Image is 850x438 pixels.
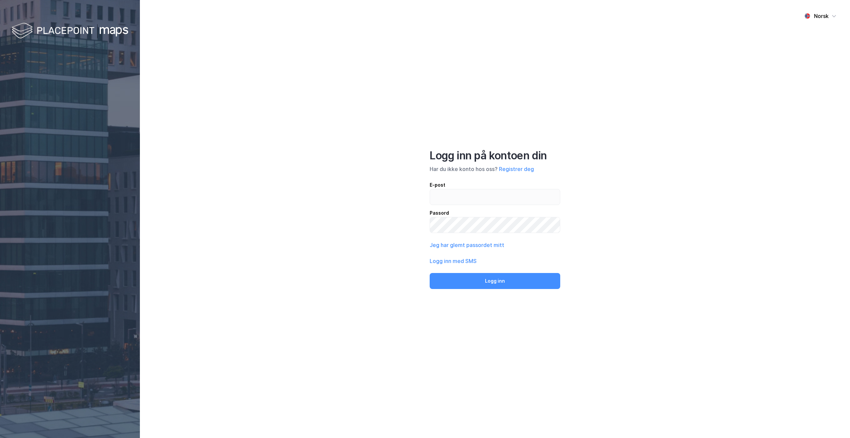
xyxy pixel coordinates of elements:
button: Logg inn [430,273,560,289]
div: Har du ikke konto hos oss? [430,165,560,173]
img: logo-white.f07954bde2210d2a523dddb988cd2aa7.svg [12,21,128,41]
button: Jeg har glemt passordet mitt [430,241,504,249]
div: Logg inn på kontoen din [430,149,560,162]
div: Norsk [814,12,829,20]
button: Registrer deg [499,165,534,173]
button: Logg inn med SMS [430,257,477,265]
div: Passord [430,209,560,217]
div: E-post [430,181,560,189]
